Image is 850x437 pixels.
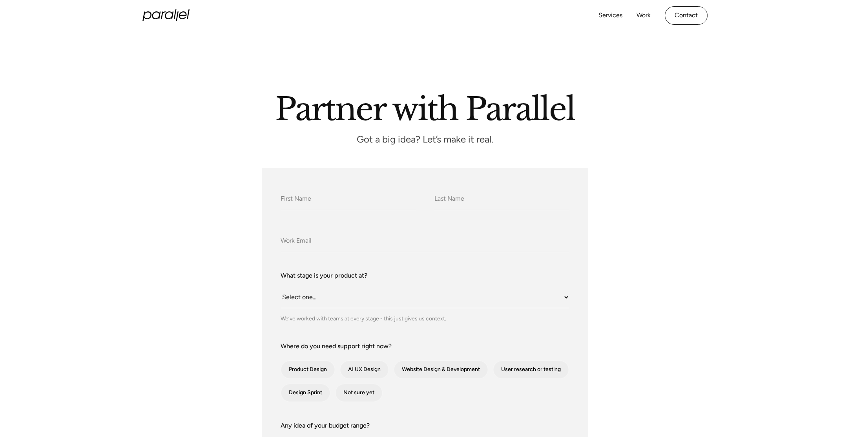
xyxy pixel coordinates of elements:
[434,188,569,210] input: Last Name
[281,421,569,430] label: Any idea of your budget range?
[598,10,622,21] a: Services
[637,10,651,21] a: Work
[281,188,416,210] input: First Name
[665,6,708,25] a: Contact
[248,136,602,143] p: Got a big idea? Let’s make it real.
[201,94,649,121] h2: Partner with Parallel
[281,271,569,280] label: What stage is your product at?
[281,342,569,351] label: Where do you need support right now?
[281,230,569,252] input: Work Email
[281,314,569,323] div: We’ve worked with teams at every stage - this just gives us context.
